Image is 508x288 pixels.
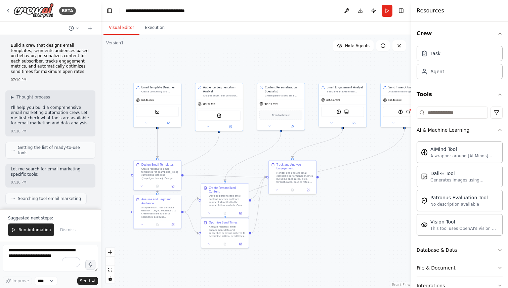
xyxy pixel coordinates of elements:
div: This tool uses OpenAI's Vision API to describe the contents of an image. [430,226,498,231]
a: React Flow attribution [392,283,410,287]
span: Searching tool email marketing [18,196,81,201]
div: Create compelling and responsive email templates for {campaign_type} campaigns targeting {target_... [141,90,179,93]
img: AIMindTool [421,149,428,156]
textarea: To enrich screen reader interactions, please activate Accessibility in Grammarly extension settings [3,245,98,272]
div: Optimize Send TimesAnalyze historical email engagement data and subscriber behavior patterns to d... [201,218,249,248]
g: Edge from 5d8d0e22-210c-4cc1-b517-01efdbfac1aa to db775f97-498b-4ce8-bcdf-836337311812 [183,173,266,179]
div: File & Document [417,264,456,271]
div: Version 1 [106,40,124,46]
div: Content Personalization Specialist [265,86,302,93]
span: gpt-4o-mini [141,98,154,101]
div: Crew [417,43,503,85]
div: Monitor and analyze email campaign performance metrics including open rates, click-through rates,... [277,171,314,184]
button: Open in side panel [343,121,365,125]
div: Track and Analyze EngagementMonitor and analyze email campaign performance metrics including open... [268,160,317,194]
div: Analyze and Segment Audience [141,198,179,205]
button: No output available [217,242,233,246]
div: Optimize Send Times [209,221,238,224]
div: Email Engagement AnalystTrack and analyze email engagement metrics for {campaign_type} campaigns,... [319,83,367,127]
button: Crew [417,24,503,43]
button: Open in side panel [166,222,179,227]
button: Hide left sidebar [105,6,114,15]
button: Dismiss [57,223,79,236]
div: Create personalized email content for {target_audience} segments, crafting compelling subject lin... [265,94,302,97]
span: Thought process [16,94,50,100]
button: Open in side panel [219,125,241,129]
button: No output available [217,211,233,215]
div: Develop personalized email content for each audience segment identified in the segmentation analy... [209,195,246,207]
button: zoom in [106,248,115,257]
button: Send [77,277,98,285]
p: Suggested next steps: [8,215,93,221]
span: gpt-4o-mini [388,98,401,101]
div: 07:10 PM [11,180,90,185]
button: Hide right sidebar [396,6,406,15]
button: Open in side panel [158,121,179,125]
g: Edge from d4fd25d6-1366-4a1d-8ee0-0c9d14a105af to db775f97-498b-4ce8-bcdf-836337311812 [291,129,345,158]
img: QdrantVectorSearchTool [406,110,411,114]
div: AI & Machine Learning [417,139,503,241]
div: Track and Analyze Engagement [277,163,314,170]
div: 07:10 PM [11,129,90,134]
div: Email Template Designer [141,86,179,89]
button: Open in side panel [234,242,247,246]
h4: Resources [417,7,444,15]
button: Open in side panel [234,211,247,215]
div: Analyze email engagement patterns for {target_audience} to determine optimal send times that maxi... [388,90,426,93]
div: Dall-E Tool [430,170,498,177]
button: Open in side panel [166,184,179,189]
img: Logo [13,3,54,18]
div: Audience Segmentation Analyst [203,86,240,93]
button: Run Automation [8,223,54,236]
g: Edge from 473d2015-424c-426a-875a-6f63edbc1419 to b47d085d-2ab9-468d-a28c-329a2ef5a9d5 [183,210,199,235]
div: Design Email TemplatesCreate responsive email templates for {campaign_type} campaigns targeting {... [133,160,182,190]
div: Task [430,50,440,57]
g: Edge from b47d085d-2ab9-468d-a28c-329a2ef5a9d5 to db775f97-498b-4ce8-bcdf-836337311812 [251,175,266,235]
div: BETA [59,7,76,15]
button: No output available [149,184,166,189]
div: AI & Machine Learning [417,127,469,133]
g: Edge from b14f0c01-8433-4845-958b-5ca3f511a51e to db775f97-498b-4ce8-bcdf-836337311812 [251,175,266,200]
div: Analyze and Segment AudienceAnalyze subscriber behavior data for {target_audience} to create deta... [133,195,182,229]
div: Content Personalization SpecialistCreate personalized email content for {target_audience} segment... [257,83,305,130]
span: gpt-4o-mini [326,98,340,101]
div: Analyze historical email engagement data and subscriber behavior patterns to determine optimal se... [209,225,246,238]
div: Create Personalized ContentDevelop personalized email content for each audience segment identifie... [201,183,249,217]
div: Analyze subscriber behavior data for {target_audience} and create precise audience segments based... [203,94,240,97]
div: A wrapper around [AI-Minds]([URL][DOMAIN_NAME]). Useful for when you need answers to questions fr... [430,153,498,159]
button: zoom out [106,257,115,265]
div: Create responsive email templates for {campaign_type} campaigns targeting {target_audience}. Desi... [141,167,179,180]
button: fit view [106,265,115,274]
img: VisionTool [421,221,428,228]
button: Execution [139,21,170,35]
span: Run Automation [18,227,51,233]
p: Build a crew that designs email templates, segments audiences based on behavior, personalizes con... [11,43,90,75]
div: No description available [430,202,488,207]
div: Patronus Evaluation Tool [430,194,488,201]
button: Click to speak your automation idea [85,260,95,270]
div: Send Time OptimizerAnalyze email engagement patterns for {target_audience} to determine optimal s... [380,83,429,127]
span: Drop tools here [272,113,290,117]
div: Agent [430,68,444,75]
div: AIMind Tool [430,146,498,153]
div: Track and analyze email engagement metrics for {campaign_type} campaigns, including open rates, c... [327,90,364,93]
button: Database & Data [417,241,503,259]
button: Start a new chat [85,24,95,32]
div: Email Engagement Analyst [327,86,364,89]
button: Visual Editor [103,21,139,35]
button: Open in side panel [301,188,314,192]
button: Open in side panel [281,124,303,128]
button: Open in side panel [405,121,427,125]
g: Edge from 819444e0-4a79-4f4e-9c7f-f5e53c74781b to b14f0c01-8433-4845-958b-5ca3f511a51e [223,132,283,181]
g: Edge from 66a353e2-eb6e-4ea6-b05f-539d10f2a443 to 473d2015-424c-426a-875a-6f63edbc1419 [156,133,221,193]
button: Hide Agents [333,40,374,51]
img: AIMindTool [217,113,221,118]
button: toggle interactivity [106,274,115,283]
div: React Flow controls [106,248,115,283]
button: ▶Thought process [11,94,50,100]
span: Improve [12,278,29,284]
img: DallETool [155,110,160,114]
button: File & Document [417,259,503,277]
p: Let me search for email marketing specific tools: [11,167,90,177]
img: PatronusEvalTool [421,197,428,204]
